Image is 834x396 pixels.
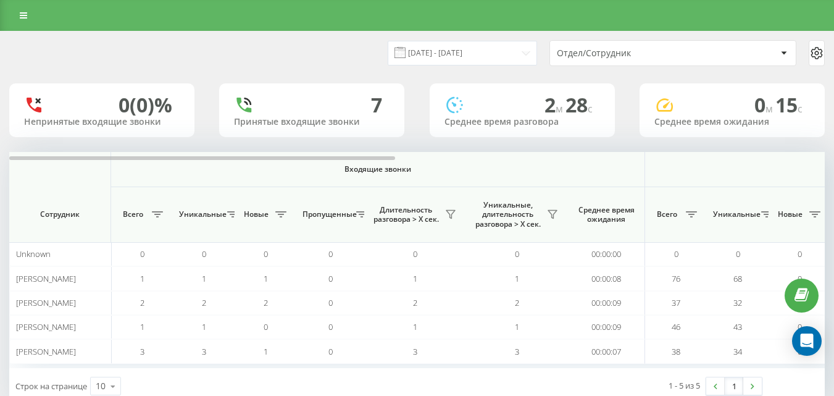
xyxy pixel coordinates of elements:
a: 1 [725,377,743,395]
span: Длительность разговора > Х сек. [370,205,441,224]
span: 32 [733,297,742,308]
span: 0 [140,248,144,259]
span: Unknown [16,248,51,259]
span: 2 [413,297,417,308]
div: Среднее время ожидания [654,117,810,127]
span: м [556,102,565,116]
span: 1 [515,273,519,284]
span: 0 [515,248,519,259]
span: 1 [140,321,144,332]
span: 0 [328,273,333,284]
span: 0 [328,297,333,308]
span: [PERSON_NAME] [16,346,76,357]
span: 43 [733,321,742,332]
span: 3 [140,346,144,357]
td: 00:00:07 [568,339,645,363]
span: 2 [544,91,565,118]
span: 1 [264,273,268,284]
span: 1 [264,346,268,357]
div: 0 (0)% [119,93,172,117]
span: 0 [328,248,333,259]
span: 2 [140,297,144,308]
span: Уникальные [713,209,757,219]
td: 00:00:09 [568,315,645,339]
span: 0 [798,321,802,332]
span: c [798,102,803,116]
span: 0 [754,91,775,118]
span: Пропущенные [302,209,352,219]
div: 7 [371,93,382,117]
span: 0 [798,248,802,259]
span: м [765,102,775,116]
span: Всего [651,209,682,219]
span: 0 [328,346,333,357]
span: 1 [413,273,417,284]
span: 0 [798,273,802,284]
span: 2 [515,297,519,308]
span: Строк на странице [15,381,87,392]
span: c [588,102,593,116]
div: Отдел/Сотрудник [557,48,704,59]
div: Open Intercom Messenger [792,326,822,356]
div: 10 [96,380,106,392]
span: 1 [515,321,519,332]
span: 28 [565,91,593,118]
span: 1 [202,273,206,284]
td: 00:00:09 [568,291,645,315]
span: Входящие звонки [143,164,612,174]
div: Принятые входящие звонки [234,117,390,127]
span: 0 [674,248,678,259]
span: 0 [413,248,417,259]
span: Всего [117,209,148,219]
span: [PERSON_NAME] [16,273,76,284]
span: 1 [202,321,206,332]
span: 38 [672,346,680,357]
span: 76 [672,273,680,284]
span: 34 [733,346,742,357]
span: 2 [264,297,268,308]
span: 2 [202,297,206,308]
span: Новые [241,209,272,219]
span: 0 [264,248,268,259]
span: 0 [736,248,740,259]
span: 0 [264,321,268,332]
span: 1 [413,321,417,332]
td: 00:00:00 [568,242,645,266]
span: 1 [140,273,144,284]
div: 1 - 5 из 5 [669,379,700,392]
span: Уникальные [179,209,223,219]
span: 0 [328,321,333,332]
div: Среднее время разговора [444,117,600,127]
span: Сотрудник [20,209,100,219]
div: Непринятые входящие звонки [24,117,180,127]
span: [PERSON_NAME] [16,321,76,332]
span: 3 [413,346,417,357]
span: 68 [733,273,742,284]
span: 15 [775,91,803,118]
span: Среднее время ожидания [577,205,635,224]
td: 00:00:08 [568,266,645,290]
span: 0 [202,248,206,259]
span: 46 [672,321,680,332]
span: Новые [775,209,806,219]
span: [PERSON_NAME] [16,297,76,308]
span: 3 [515,346,519,357]
span: 3 [202,346,206,357]
span: 37 [672,297,680,308]
span: Уникальные, длительность разговора > Х сек. [472,200,543,229]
